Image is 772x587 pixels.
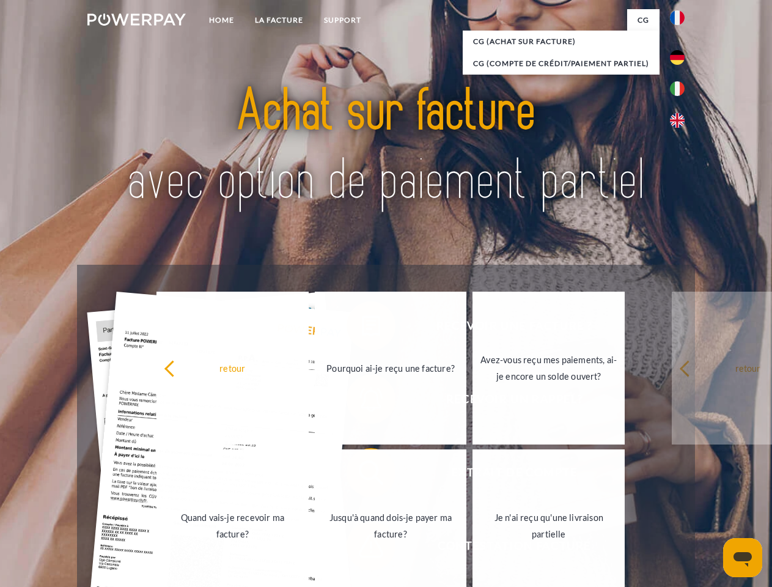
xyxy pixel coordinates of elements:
[480,509,617,542] div: Je n'ai reçu qu'une livraison partielle
[314,9,372,31] a: Support
[670,10,685,25] img: fr
[87,13,186,26] img: logo-powerpay-white.svg
[199,9,244,31] a: Home
[627,9,660,31] a: CG
[244,9,314,31] a: LA FACTURE
[670,81,685,96] img: it
[472,292,625,445] a: Avez-vous reçu mes paiements, ai-je encore un solde ouvert?
[480,352,617,385] div: Avez-vous reçu mes paiements, ai-je encore un solde ouvert?
[164,360,301,376] div: retour
[117,59,655,234] img: title-powerpay_fr.svg
[463,31,660,53] a: CG (achat sur facture)
[322,360,460,376] div: Pourquoi ai-je reçu une facture?
[164,509,301,542] div: Quand vais-je recevoir ma facture?
[723,538,762,577] iframe: Bouton de lancement de la fenêtre de messagerie
[322,509,460,542] div: Jusqu'à quand dois-je payer ma facture?
[670,113,685,128] img: en
[670,50,685,65] img: de
[463,53,660,75] a: CG (Compte de crédit/paiement partiel)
